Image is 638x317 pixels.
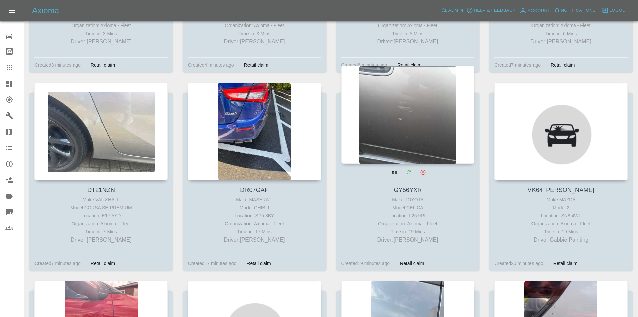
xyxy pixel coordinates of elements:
[240,187,269,193] a: DR07GAP
[341,61,387,69] div: Created 6 minutes ago
[190,204,320,212] div: Model: GHIBLI
[496,228,626,236] div: Time in: 19 Mins
[343,204,473,212] div: Model: CELICA
[528,187,594,193] a: VK64 [PERSON_NAME]
[496,204,626,212] div: Model: 2
[34,259,81,267] div: Created 7 minutes ago
[552,5,597,16] button: Notifications
[496,38,626,46] p: Driver: [PERSON_NAME]
[36,236,166,244] p: Driver: [PERSON_NAME]
[239,61,273,69] div: Retail claim
[36,38,166,46] p: Driver: [PERSON_NAME]
[190,228,320,236] div: Time in: 17 Mins
[190,30,320,38] div: Time in: 3 Mins
[609,7,628,14] span: Logout
[36,228,166,236] div: Time in: 7 Mins
[241,259,276,267] div: Retail claim
[4,3,20,19] button: Open drawer
[87,187,115,193] a: DT21NZN
[496,212,626,220] div: Location: SN8 4WL
[36,220,166,228] div: Organization: Axioma - Fleet
[561,7,596,14] span: Notifications
[439,5,465,16] a: Admin
[394,187,422,193] a: GY56YXR
[343,236,473,244] p: Driver: [PERSON_NAME]
[86,259,120,267] div: Retail claim
[343,30,473,38] div: Time in: 5 Mins
[416,165,430,179] button: Archive
[496,236,626,244] p: Driver: Gabbie Painting
[36,212,166,220] div: Location: E17 5YD
[343,38,473,46] p: Driver: [PERSON_NAME]
[387,165,401,179] a: View
[496,196,626,204] div: Make: MAZDA
[188,259,237,267] div: Created 17 minutes ago
[494,259,543,267] div: Created 20 minutes ago
[190,220,320,228] div: Organization: Axioma - Fleet
[395,259,429,267] div: Retail claim
[343,196,473,204] div: Make: TOYOTA
[474,7,515,14] span: Help & Feedback
[36,21,166,30] div: Organization: Axioma - Fleet
[546,61,580,69] div: Retail claim
[190,236,320,244] p: Driver: [PERSON_NAME]
[343,21,473,30] div: Organization: Axioma - Fleet
[496,30,626,38] div: Time in: 6 Mins
[494,61,541,69] div: Created 7 minutes ago
[465,5,517,16] button: Help & Feedback
[448,7,463,14] span: Admin
[343,228,473,236] div: Time in: 19 Mins
[548,259,582,267] div: Retail claim
[36,204,166,212] div: Model: CORSA SE PREMIUM
[343,212,473,220] div: Location: L25 9RL
[190,196,320,204] div: Make: MASERATI
[517,5,552,16] a: Account
[190,21,320,30] div: Organization: Axioma - Fleet
[392,61,426,69] div: Retail claim
[36,196,166,204] div: Make: VAUXHALL
[86,61,120,69] div: Retail claim
[34,61,81,69] div: Created 3 minutes ago
[341,259,390,267] div: Created 19 minutes ago
[190,212,320,220] div: Location: SP5 3BY
[496,21,626,30] div: Organization: Axioma - Fleet
[496,220,626,228] div: Organization: Axioma - Fleet
[528,7,550,15] span: Account
[32,5,59,16] h5: Axioma
[190,38,320,46] p: Driver: [PERSON_NAME]
[402,165,415,179] a: Modify
[36,30,166,38] div: Time in: 3 Mins
[600,5,630,16] button: Logout
[188,61,234,69] div: Created 4 minutes ago
[343,220,473,228] div: Organization: Axioma - Fleet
